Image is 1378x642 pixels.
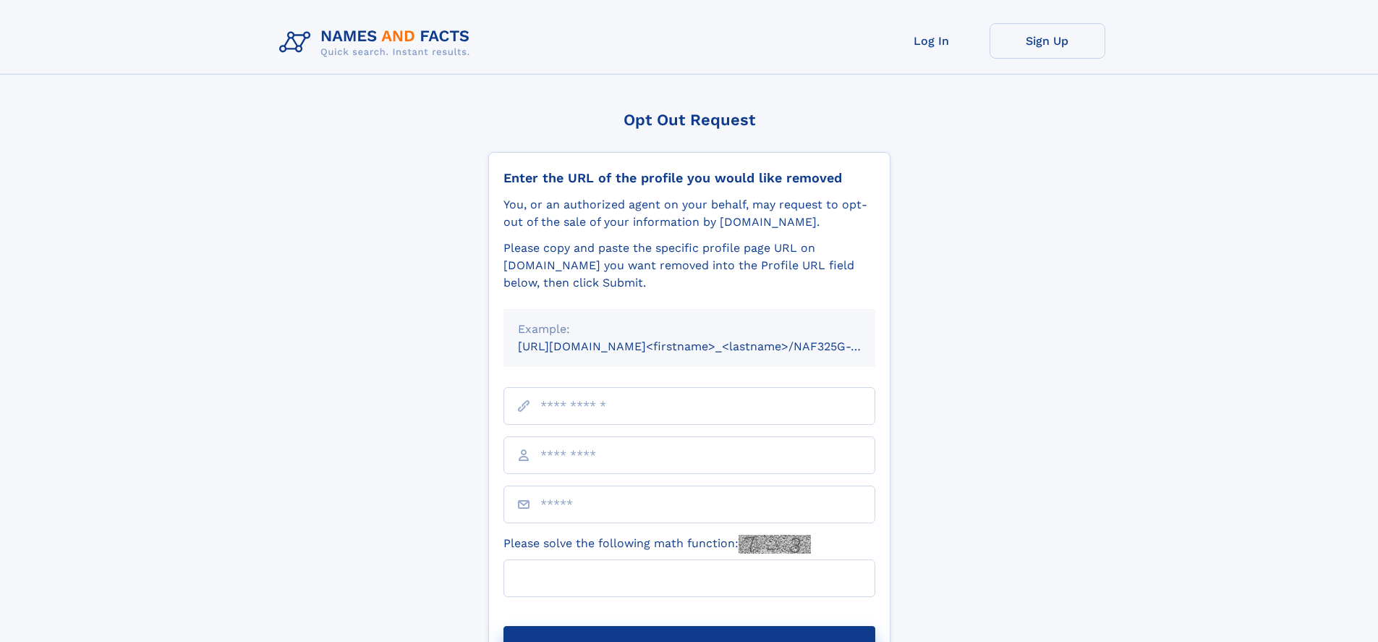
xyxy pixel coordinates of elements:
[990,23,1105,59] a: Sign Up
[488,111,890,129] div: Opt Out Request
[273,23,482,62] img: Logo Names and Facts
[503,535,811,554] label: Please solve the following math function:
[518,321,861,338] div: Example:
[518,339,903,353] small: [URL][DOMAIN_NAME]<firstname>_<lastname>/NAF325G-xxxxxxxx
[503,196,875,231] div: You, or an authorized agent on your behalf, may request to opt-out of the sale of your informatio...
[503,170,875,186] div: Enter the URL of the profile you would like removed
[874,23,990,59] a: Log In
[503,240,875,292] div: Please copy and paste the specific profile page URL on [DOMAIN_NAME] you want removed into the Pr...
